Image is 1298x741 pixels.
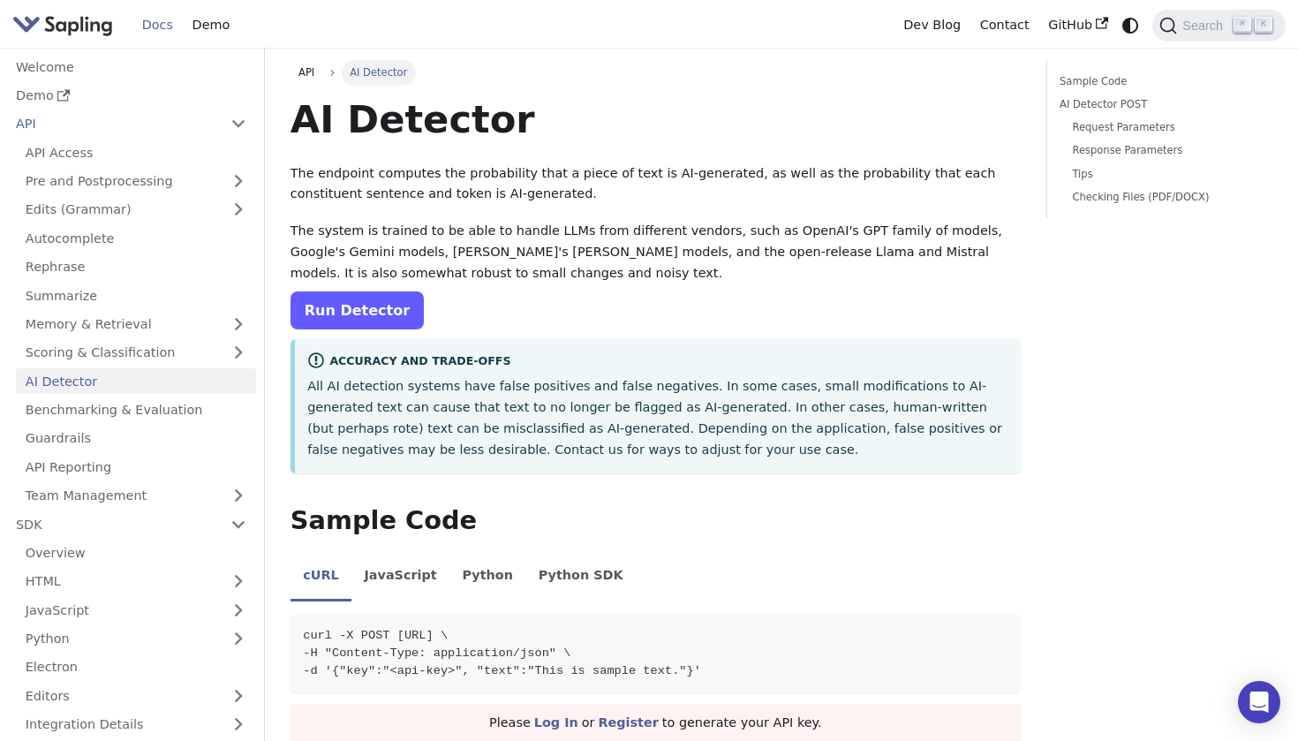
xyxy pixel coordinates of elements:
a: Run Detector [291,291,424,329]
button: Collapse sidebar category 'API' [221,111,256,137]
a: Demo [183,11,239,39]
a: Autocomplete [16,225,256,251]
a: Scoring & Classification [16,340,256,366]
p: The endpoint computes the probability that a piece of text is AI-generated, as well as the probab... [291,163,1021,206]
a: API [6,111,221,137]
a: Sapling.ai [12,12,119,38]
a: Log In [534,715,578,730]
kbd: K [1255,17,1272,33]
a: Request Parameters [1072,119,1259,136]
p: All AI detection systems have false positives and false negatives. In some cases, small modificat... [307,376,1007,460]
h2: Sample Code [291,505,1021,537]
a: Rephrase [16,254,256,280]
a: Edits (Grammar) [16,197,256,223]
li: Python [449,553,525,602]
kbd: ⌘ [1234,17,1251,33]
button: Collapse sidebar category 'SDK' [221,511,256,537]
a: Pre and Postprocessing [16,169,256,194]
a: Editors [16,683,221,708]
a: Docs [132,11,183,39]
a: Sample Code [1060,73,1266,90]
p: The system is trained to be able to handle LLMs from different vendors, such as OpenAI's GPT fami... [291,221,1021,284]
a: Welcome [6,54,256,79]
li: cURL [291,553,351,602]
a: Overview [16,541,256,566]
a: Memory & Retrieval [16,312,256,337]
a: SDK [6,511,221,537]
a: Demo [6,83,256,109]
a: AI Detector [16,368,256,394]
a: Guardrails [16,426,256,451]
nav: Breadcrumbs [291,60,1021,85]
span: curl -X POST [URL] \ [303,629,448,642]
span: Search [1177,19,1234,33]
a: API Access [16,140,256,165]
a: Register [598,715,658,730]
a: Electron [16,654,256,680]
span: -H "Content-Type: application/json" \ [303,646,570,660]
h1: AI Detector [291,95,1021,143]
div: Open Intercom Messenger [1238,681,1280,723]
a: Tips [1072,166,1259,183]
a: HTML [16,569,256,594]
a: Checking Files (PDF/DOCX) [1072,189,1259,206]
a: Team Management [16,483,256,509]
span: AI Detector [342,60,416,85]
a: Contact [970,11,1039,39]
a: GitHub [1038,11,1117,39]
a: JavaScript [16,597,256,623]
a: API [291,60,323,85]
span: -d '{"key":"<api-key>", "text":"This is sample text."}' [303,664,701,677]
a: AI Detector POST [1060,96,1266,113]
img: Sapling.ai [12,12,113,38]
div: Accuracy and Trade-offs [307,352,1007,373]
a: Python [16,626,256,652]
button: Switch between dark and light mode (currently system mode) [1118,12,1143,38]
a: Benchmarking & Evaluation [16,397,256,423]
a: Dev Blog [894,11,970,39]
span: API [298,66,314,79]
a: API Reporting [16,454,256,480]
li: Python SDK [525,553,636,602]
a: Response Parameters [1072,142,1259,159]
button: Expand sidebar category 'Editors' [221,683,256,708]
button: Search (Command+K) [1152,10,1285,42]
li: JavaScript [351,553,449,602]
a: Integration Details [16,712,256,737]
a: Summarize [16,283,256,308]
